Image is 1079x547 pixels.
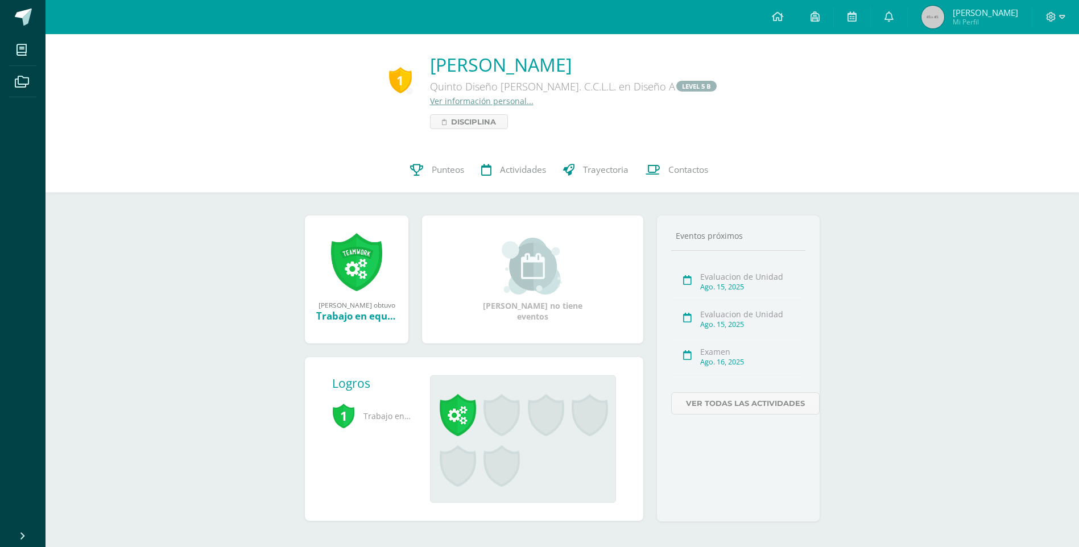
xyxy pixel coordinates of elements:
[671,392,820,415] a: Ver todas las actividades
[430,77,718,96] div: Quinto Diseño [PERSON_NAME]. C.C.L.L. en Diseño A
[316,309,397,322] div: Trabajo en equipo
[476,238,590,322] div: [PERSON_NAME] no tiene eventos
[332,375,421,391] div: Logros
[432,164,464,176] span: Punteos
[555,147,637,193] a: Trayectoria
[430,96,534,106] a: Ver información personal...
[700,357,802,367] div: Ago. 16, 2025
[676,81,717,92] a: LEVEL 5 B
[700,271,802,282] div: Evaluacion de Unidad
[402,147,473,193] a: Punteos
[473,147,555,193] a: Actividades
[668,164,708,176] span: Contactos
[637,147,717,193] a: Contactos
[332,400,412,432] span: Trabajo en equipo
[430,52,718,77] a: [PERSON_NAME]
[700,282,802,292] div: Ago. 15, 2025
[583,164,629,176] span: Trayectoria
[671,230,805,241] div: Eventos próximos
[921,6,944,28] img: 45x45
[502,238,564,295] img: event_small.png
[451,115,496,129] span: Disciplina
[332,403,355,429] span: 1
[700,309,802,320] div: Evaluacion de Unidad
[700,320,802,329] div: Ago. 15, 2025
[500,164,546,176] span: Actividades
[953,7,1018,18] span: [PERSON_NAME]
[316,300,397,309] div: [PERSON_NAME] obtuvo
[389,67,412,93] div: 1
[430,114,508,129] a: Disciplina
[700,346,802,357] div: Examen
[953,17,1018,27] span: Mi Perfil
